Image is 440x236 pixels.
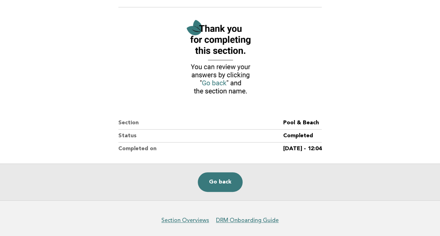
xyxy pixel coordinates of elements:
[118,143,283,155] dt: Completed on
[283,117,322,130] dd: Pool & Beach
[118,130,283,143] dt: Status
[283,143,322,155] dd: [DATE] - 12:04
[283,130,322,143] dd: Completed
[118,117,283,130] dt: Section
[216,217,279,224] a: DRM Onboarding Guide
[181,16,258,100] img: Verified
[161,217,209,224] a: Section Overviews
[198,172,243,192] a: Go back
